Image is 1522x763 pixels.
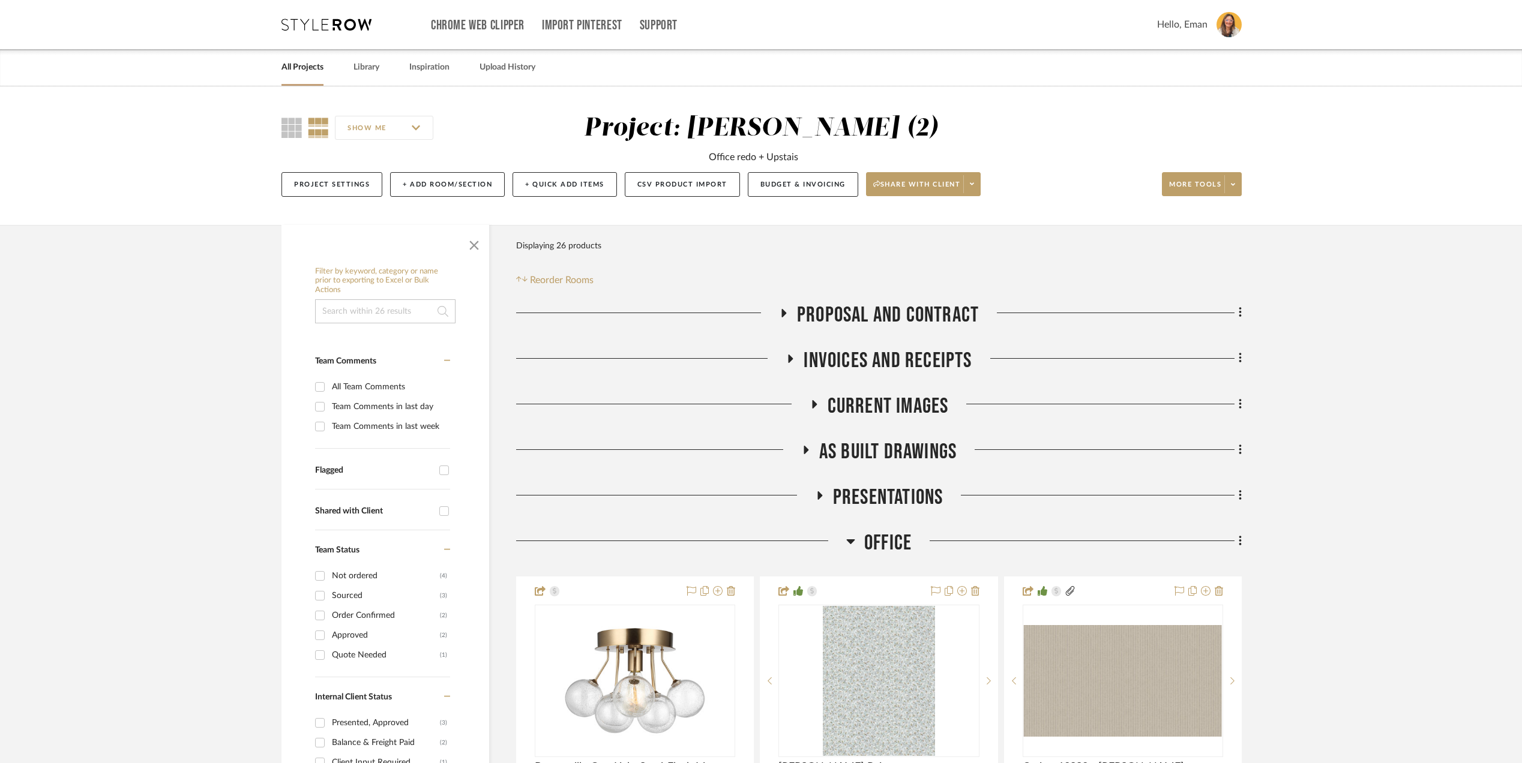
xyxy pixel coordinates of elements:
img: avatar [1217,12,1242,37]
div: (2) [440,733,447,752]
a: Library [353,59,379,76]
a: Import Pinterest [542,20,622,31]
span: Share with client [873,180,961,198]
span: Reorder Rooms [530,273,594,287]
span: More tools [1169,180,1221,198]
a: Support [640,20,678,31]
div: Team Comments in last week [332,417,447,436]
div: Quote Needed [332,645,440,665]
button: + Quick Add Items [513,172,617,197]
button: + Add Room/Section [390,172,505,197]
div: All Team Comments [332,377,447,396]
span: proposal and contract [797,302,979,328]
div: Sourced [332,586,440,605]
img: Craie - 12002 - Bain de Boue [1024,625,1222,737]
button: Close [462,231,486,255]
input: Search within 26 results [315,299,456,323]
div: Balance & Freight Paid [332,733,440,752]
div: Flagged [315,465,433,476]
h6: Filter by keyword, category or name prior to exporting to Excel or Bulk Actions [315,267,456,295]
button: CSV Product Import [625,172,740,197]
a: Upload History [480,59,535,76]
div: Presented, Approved [332,713,440,732]
button: More tools [1162,172,1242,196]
div: Project: [PERSON_NAME] (2) [584,116,939,141]
span: Internal Client Status [315,693,392,701]
span: Team Status [315,546,359,554]
div: (1) [440,645,447,665]
span: Hello, Eman [1157,17,1208,32]
div: 0 [1023,605,1223,756]
button: Reorder Rooms [516,273,594,287]
div: Office redo + Upstais [709,150,798,164]
div: Team Comments in last day [332,397,447,416]
div: (3) [440,713,447,732]
span: As Built Drawings [819,439,957,465]
span: Office [864,530,912,556]
div: Not ordered [332,566,440,585]
button: Share with client [866,172,981,196]
span: invoices and receipts [804,348,972,374]
button: Project Settings [281,172,382,197]
img: Bronzeville One Light Semi-Flush Mount [560,606,710,756]
a: Inspiration [409,59,450,76]
a: Chrome Web Clipper [431,20,525,31]
img: Parker Rain [823,606,936,756]
div: (4) [440,566,447,585]
span: Presentations [833,485,943,510]
div: (2) [440,626,447,645]
div: (3) [440,586,447,605]
a: All Projects [281,59,323,76]
div: Order Confirmed [332,606,440,625]
span: Team Comments [315,357,376,365]
span: Current Images [828,393,949,419]
div: (2) [440,606,447,625]
div: Displaying 26 products [516,234,601,258]
div: Approved [332,626,440,645]
div: Shared with Client [315,506,433,516]
button: Budget & Invoicing [748,172,858,197]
